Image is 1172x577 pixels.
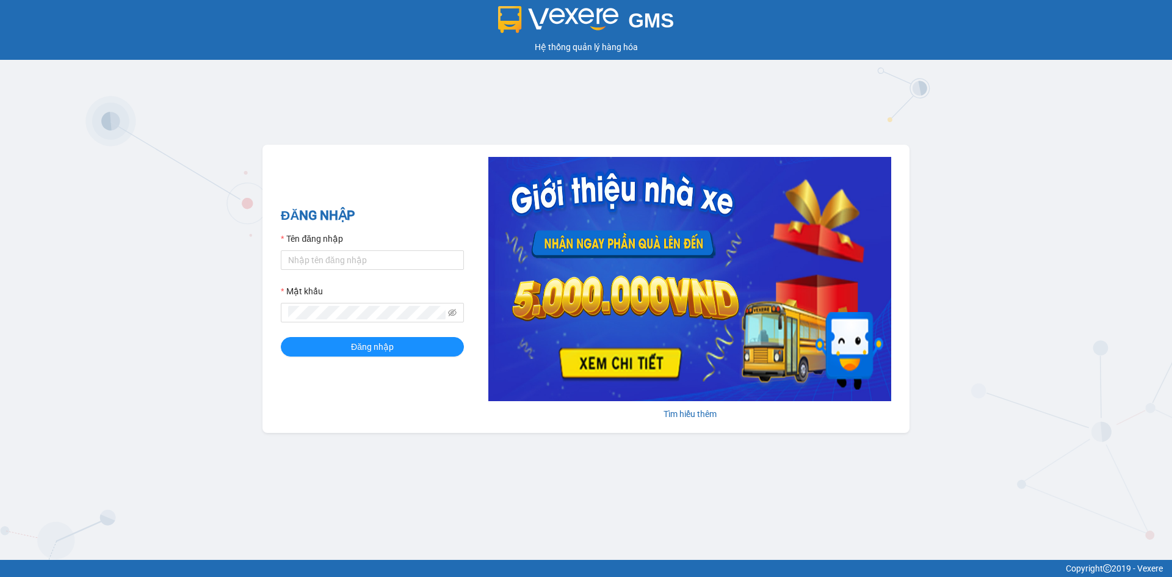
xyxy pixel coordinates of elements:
div: Hệ thống quản lý hàng hóa [3,40,1169,54]
input: Tên đăng nhập [281,250,464,270]
label: Mật khẩu [281,285,323,298]
span: GMS [628,9,674,32]
div: Copyright 2019 - Vexere [9,562,1163,575]
span: Đăng nhập [351,340,394,354]
span: eye-invisible [448,308,457,317]
input: Mật khẩu [288,306,446,319]
h2: ĐĂNG NHẬP [281,206,464,226]
div: Tìm hiểu thêm [488,407,891,421]
a: GMS [498,18,675,28]
img: logo 2 [498,6,619,33]
label: Tên đăng nhập [281,232,343,245]
span: copyright [1103,564,1112,573]
img: banner-0 [488,157,891,401]
button: Đăng nhập [281,337,464,357]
